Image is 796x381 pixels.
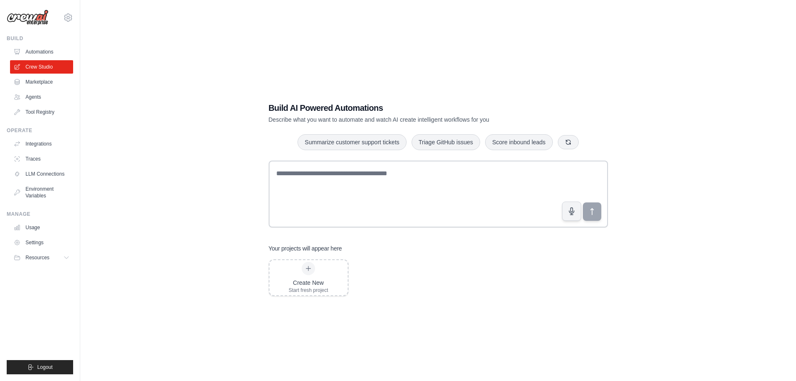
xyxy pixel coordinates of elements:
a: Marketplace [10,75,73,89]
button: Summarize customer support tickets [298,134,406,150]
p: Describe what you want to automate and watch AI create intelligent workflows for you [269,115,549,124]
button: Score inbound leads [485,134,553,150]
span: Logout [37,364,53,371]
a: Traces [10,152,73,166]
div: Start fresh project [289,287,328,294]
div: Build [7,35,73,42]
button: Triage GitHub issues [412,134,480,150]
a: Agents [10,90,73,104]
a: Settings [10,236,73,249]
a: LLM Connections [10,167,73,181]
span: Resources [25,254,49,261]
button: Logout [7,360,73,374]
a: Usage [10,221,73,234]
button: Get new suggestions [558,135,579,149]
a: Automations [10,45,73,59]
button: Resources [10,251,73,264]
button: Click to speak your automation idea [562,202,581,221]
h1: Build AI Powered Automations [269,102,549,114]
a: Integrations [10,137,73,151]
a: Tool Registry [10,105,73,119]
div: Operate [7,127,73,134]
a: Crew Studio [10,60,73,74]
a: Environment Variables [10,182,73,202]
div: Manage [7,211,73,217]
h3: Your projects will appear here [269,244,342,253]
img: Logo [7,10,48,26]
div: Create New [289,279,328,287]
